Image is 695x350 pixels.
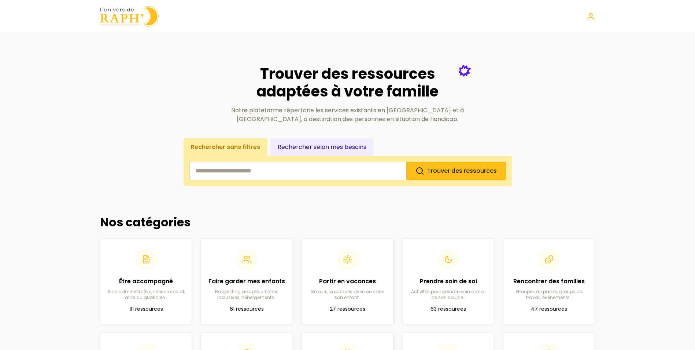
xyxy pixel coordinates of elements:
[402,238,494,324] a: Prendre soin de soiActivités pour prendre soin de soi, de son couple…63 ressources
[302,238,393,324] a: Partir en vacancesSéjours, vacances avec ou sans son enfant…27 ressources
[409,305,488,314] p: 63 ressources
[406,162,506,180] button: Trouver des ressources
[308,305,387,314] p: 27 ressources
[225,65,471,100] h2: Trouver des ressources adaptées à votre famille
[459,65,471,77] img: Étoile
[409,277,488,286] h2: Prendre soin de soi
[106,277,186,286] h2: Être accompagné
[509,277,589,286] h2: Rencontrer des familles
[100,215,595,229] h2: Nos catégories
[503,238,595,324] a: Rencontrer des famillesGroupes de parole, groupe de travail, événements…47 ressources
[207,289,286,300] p: Babysitting adapté, crèches inclusives, hébergements…
[184,138,267,156] button: Rechercher sans filtres
[100,238,192,324] a: Être accompagnéAide administrative, service social, aide au quotidien…111 ressources
[308,289,387,300] p: Séjours, vacances avec ou sans son enfant…
[207,277,286,286] h2: Faire garder mes enfants
[106,289,186,300] p: Aide administrative, service social, aide au quotidien…
[270,138,374,156] button: Rechercher selon mes besoins
[207,305,286,314] p: 61 ressources
[427,167,497,175] span: Trouver des ressources
[409,289,488,300] p: Activités pour prendre soin de soi, de son couple…
[106,305,186,314] p: 111 ressources
[100,6,159,27] img: Univers de Raph logo
[509,289,589,300] p: Groupes de parole, groupe de travail, événements…
[308,277,387,286] h2: Partir en vacances
[509,305,589,314] p: 47 ressources
[201,238,293,324] a: Faire garder mes enfantsBabysitting adapté, crèches inclusives, hébergements…61 ressources
[225,106,471,124] p: Notre plateforme répertorie les services existants en [GEOGRAPHIC_DATA] et à [GEOGRAPHIC_DATA], à...
[587,12,595,21] a: Se connecter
